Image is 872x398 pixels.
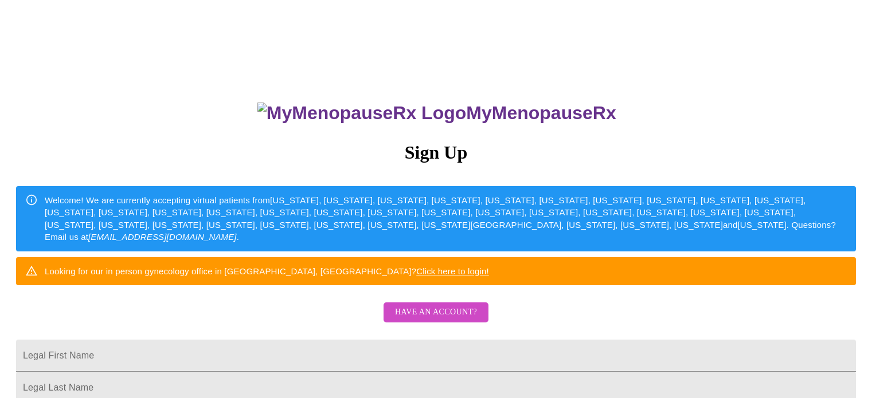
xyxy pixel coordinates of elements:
[395,305,477,320] span: Have an account?
[45,261,489,282] div: Looking for our in person gynecology office in [GEOGRAPHIC_DATA], [GEOGRAPHIC_DATA]?
[16,142,856,163] h3: Sign Up
[45,190,847,248] div: Welcome! We are currently accepting virtual patients from [US_STATE], [US_STATE], [US_STATE], [US...
[384,302,488,322] button: Have an account?
[88,232,237,242] em: [EMAIL_ADDRESS][DOMAIN_NAME]
[257,103,466,124] img: MyMenopauseRx Logo
[18,103,857,124] h3: MyMenopauseRx
[416,266,489,276] a: Click here to login!
[381,315,491,325] a: Have an account?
